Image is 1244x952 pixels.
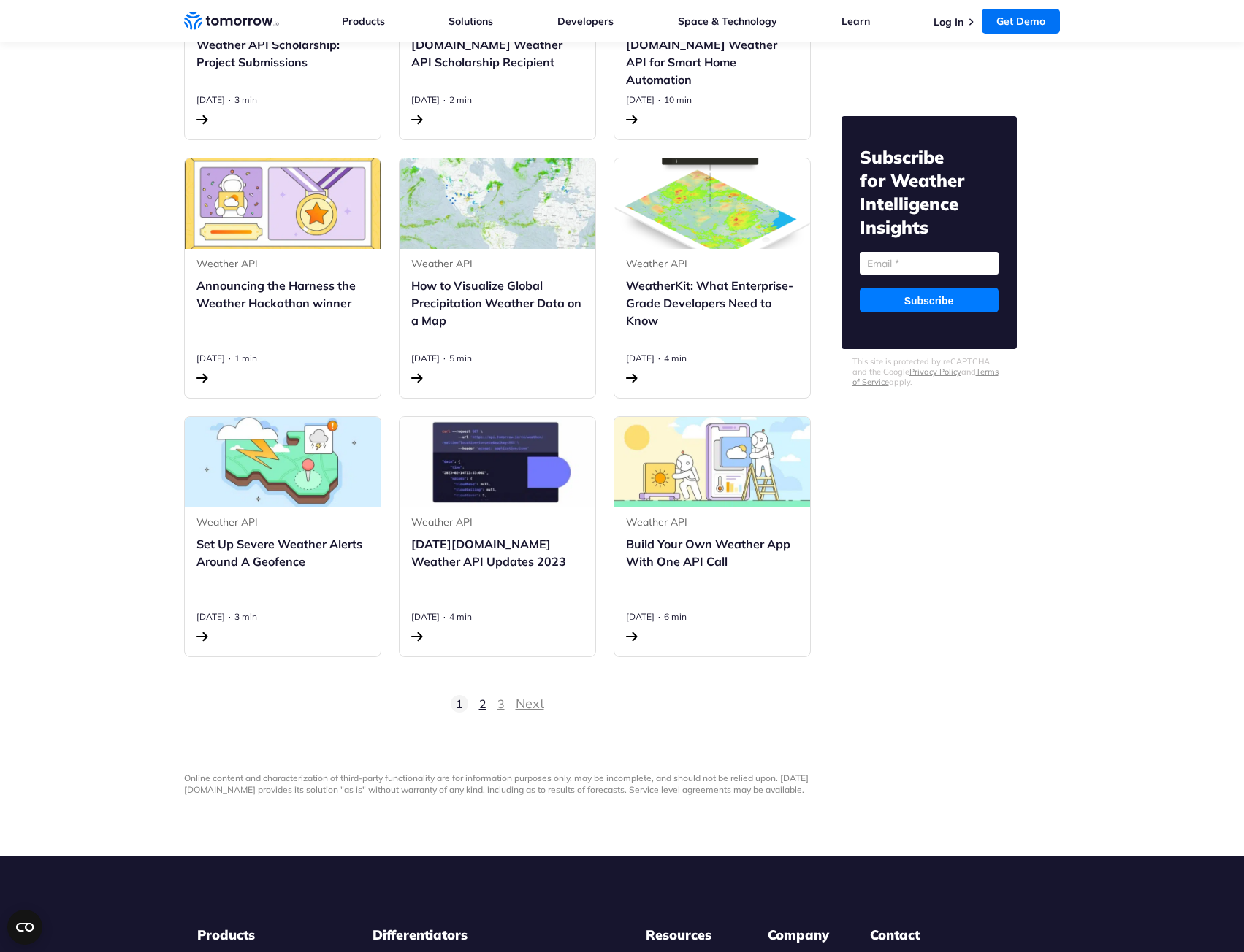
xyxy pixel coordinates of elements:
[411,515,584,529] span: post catecory
[7,910,42,945] button: Open CMP widget
[909,366,961,377] a: Privacy Policy
[411,373,423,383] img: arrow-right.svg
[411,115,423,125] img: arrow-right.svg
[234,94,257,106] span: Estimated reading time
[497,695,505,713] a: 3
[411,94,440,106] span: publish date
[626,535,798,605] h3: Build Your Own Weather App With One API Call
[614,158,811,399] a: Read WeatherKit: What Enterprise-Grade Developers Need to Know
[196,94,225,106] span: publish date
[449,94,472,106] span: Estimated reading time
[860,288,999,312] input: Subscribe
[229,611,231,623] span: ·
[399,158,596,399] a: Read How to Visualize Global Precipitation Weather Data on a Map
[934,15,963,28] a: Log In
[234,611,257,623] span: Estimated reading time
[614,416,811,657] a: Read Build Your Own Weather App With One API Call
[982,9,1060,34] a: Get Demo
[184,416,381,657] a: Read Set Up Severe Weather Alerts Around A Geofence
[557,15,614,28] a: Developers
[184,772,811,796] p: Online content and characterization of third-party functionality are for information purposes onl...
[229,94,231,106] span: ·
[197,926,338,944] h3: Products
[678,15,777,28] a: Space & Technology
[626,256,798,271] span: post catecory
[860,145,999,239] h2: Subscribe for Weather Intelligence Insights
[626,632,638,642] img: arrow-right.svg
[768,926,835,944] h3: Company
[229,353,231,364] span: ·
[373,926,611,944] h3: Differentiators
[196,611,225,623] span: publish date
[449,353,472,364] span: Estimated reading time
[443,611,446,623] span: ·
[184,158,381,399] a: Read Announcing the Harness the Weather Hackathon winner
[852,356,1006,387] p: This site is protected by reCAPTCHA and the Google and apply.
[411,611,440,623] span: publish date
[411,277,584,347] h3: How to Visualize Global Precipitation Weather Data on a Map
[860,252,999,275] input: Email *
[196,535,369,605] h3: Set Up Severe Weather Alerts Around A Geofence
[479,695,486,713] a: 2
[626,611,655,623] span: publish date
[626,18,798,88] h3: Using the [DATE][DOMAIN_NAME] Weather API for Smart Home Automation
[411,18,584,88] h3: Announcing the [DATE][DOMAIN_NAME] Weather API Scholarship Recipient
[626,277,798,347] h3: WeatherKit: What Enterprise-Grade Developers Need to Know
[626,353,655,364] span: publish date
[626,115,638,125] img: arrow-right.svg
[196,353,225,364] span: publish date
[196,256,369,271] span: post catecory
[196,373,208,383] img: arrow-right.svg
[516,694,544,714] a: Next
[411,353,440,364] span: publish date
[411,535,584,605] h3: [DATE][DOMAIN_NAME] Weather API Updates 2023
[664,94,692,106] span: Estimated reading time
[184,10,279,32] a: Home link
[870,926,1048,944] dt: Contact
[196,277,369,347] h3: Announcing the Harness the Weather Hackathon winner
[196,18,369,88] h3: The [DATE][DOMAIN_NAME] Weather API Scholarship: Project Submissions
[658,611,660,623] span: ·
[399,416,596,657] a: Read Tomorrow.io Weather API Updates 2023
[664,611,687,623] span: Estimated reading time
[411,256,584,271] span: post catecory
[443,94,446,106] span: ·
[646,926,733,944] h3: Resources
[196,632,208,642] img: arrow-right.svg
[449,15,493,28] a: Solutions
[626,373,638,383] img: arrow-right.svg
[658,94,660,106] span: ·
[196,515,369,529] span: post catecory
[196,115,208,125] img: arrow-right.svg
[852,366,999,387] a: Terms of Service
[842,15,870,28] a: Learn
[449,611,472,623] span: Estimated reading time
[184,772,811,796] div: Disclaimer
[411,632,423,642] img: arrow-right.svg
[664,353,687,364] span: Estimated reading time
[658,353,660,364] span: ·
[451,695,468,713] span: 1
[443,353,446,364] span: ·
[342,15,385,28] a: Products
[626,94,655,106] span: publish date
[234,353,257,364] span: Estimated reading time
[626,515,798,529] span: post catecory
